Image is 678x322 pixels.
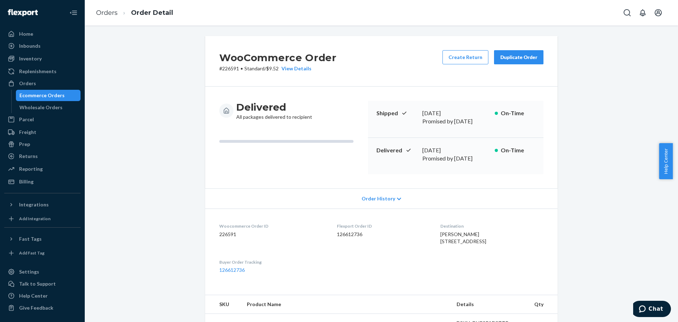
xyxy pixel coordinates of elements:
p: Delivered [376,146,417,154]
iframe: Opens a widget where you can chat to one of our agents [633,301,671,318]
button: Talk to Support [4,278,81,289]
a: Returns [4,151,81,162]
span: Standard [244,65,264,71]
div: Ecommerce Orders [19,92,65,99]
div: Settings [19,268,39,275]
p: Promised by [DATE] [422,154,489,163]
a: Reporting [4,163,81,175]
dt: Flexport Order ID [337,223,429,229]
button: View Details [279,65,311,72]
button: Fast Tags [4,233,81,245]
div: Billing [19,178,34,185]
a: Add Integration [4,213,81,224]
button: Close Navigation [66,6,81,20]
th: Details [451,295,529,314]
div: Home [19,30,33,37]
a: Home [4,28,81,40]
div: Add Fast Tag [19,250,44,256]
button: Duplicate Order [494,50,543,64]
span: [PERSON_NAME] [STREET_ADDRESS] [440,231,486,244]
h2: WooCommerce Order [219,50,337,65]
button: Help Center [659,143,673,179]
div: Wholesale Orders [19,104,63,111]
p: # 226591 / $9.52 [219,65,337,72]
dd: 226591 [219,231,326,238]
th: SKU [205,295,241,314]
a: Orders [4,78,81,89]
button: Open notifications [636,6,650,20]
ol: breadcrumbs [90,2,179,23]
div: Prep [19,141,30,148]
th: Qty [529,295,558,314]
button: Open Search Box [620,6,634,20]
div: Give Feedback [19,304,53,311]
a: Billing [4,176,81,187]
dt: Buyer Order Tracking [219,259,326,265]
div: Fast Tags [19,235,42,242]
p: On-Time [501,109,535,117]
div: Talk to Support [19,280,56,287]
dt: Woocommerce Order ID [219,223,326,229]
span: Order History [362,195,395,202]
div: Inventory [19,55,42,62]
p: Promised by [DATE] [422,117,489,125]
a: Parcel [4,114,81,125]
span: • [240,65,243,71]
a: Inventory [4,53,81,64]
p: On-Time [501,146,535,154]
div: Inbounds [19,42,41,49]
h3: Delivered [236,101,312,113]
div: Integrations [19,201,49,208]
a: 126612736 [219,267,245,273]
a: Add Fast Tag [4,247,81,259]
div: Parcel [19,116,34,123]
a: Settings [4,266,81,277]
button: Create Return [442,50,488,64]
div: All packages delivered to recipient [236,101,312,121]
a: Ecommerce Orders [16,90,81,101]
div: [DATE] [422,146,489,154]
a: Inbounds [4,40,81,52]
a: Prep [4,139,81,150]
a: Help Center [4,290,81,301]
dt: Destination [440,223,543,229]
div: Duplicate Order [500,54,537,61]
div: [DATE] [422,109,489,117]
a: Order Detail [131,9,173,17]
button: Give Feedback [4,302,81,314]
p: Shipped [376,109,417,117]
div: Help Center [19,292,48,299]
button: Integrations [4,199,81,210]
button: Open account menu [651,6,665,20]
div: Freight [19,129,36,136]
dd: 126612736 [337,231,429,238]
a: Freight [4,127,81,138]
a: Orders [96,9,118,17]
div: Add Integration [19,216,50,222]
div: Reporting [19,165,43,172]
th: Product Name [241,295,451,314]
div: Replenishments [19,68,56,75]
div: Orders [19,80,36,87]
a: Wholesale Orders [16,102,81,113]
div: Returns [19,153,38,160]
a: Replenishments [4,66,81,77]
img: Flexport logo [8,9,38,16]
